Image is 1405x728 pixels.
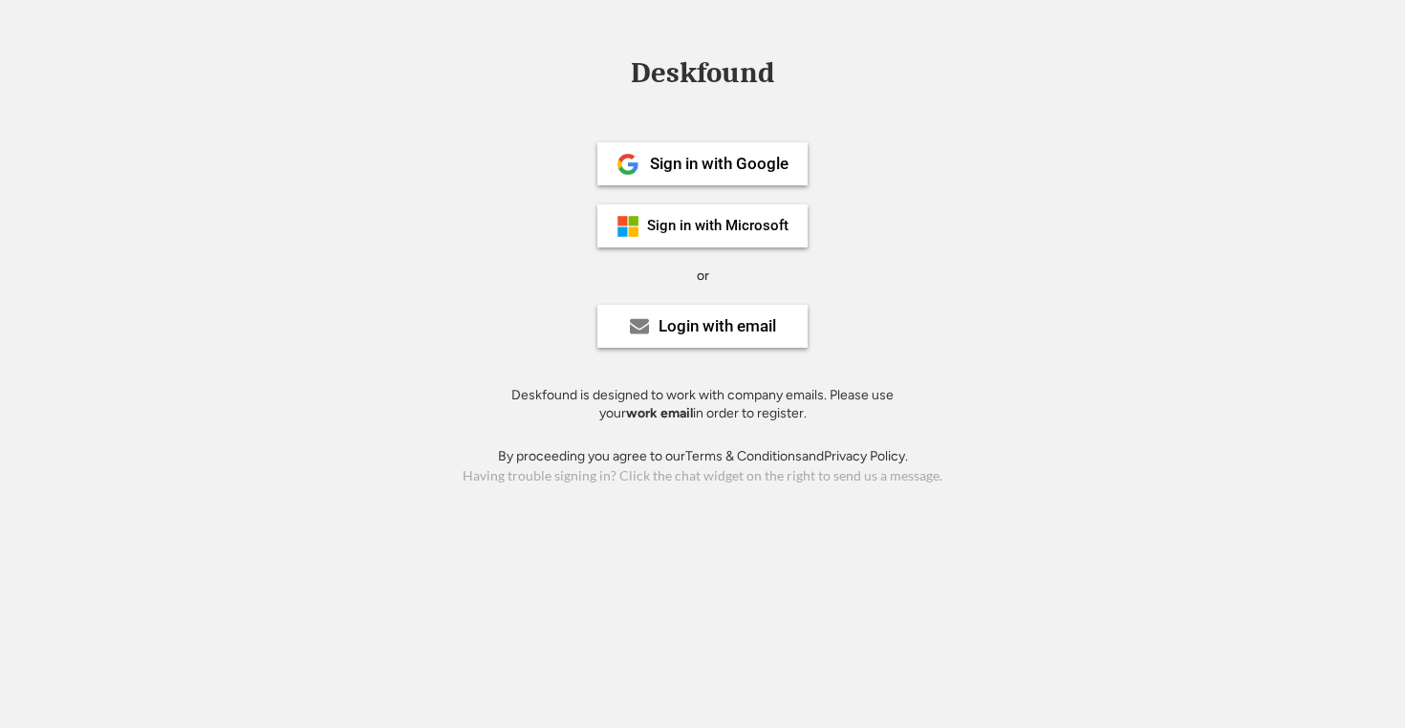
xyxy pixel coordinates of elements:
div: Sign in with Google [650,156,789,172]
div: Sign in with Microsoft [647,219,789,233]
div: By proceeding you agree to our and [498,447,908,466]
a: Privacy Policy. [824,448,908,464]
div: Deskfound [621,58,784,88]
div: or [697,267,709,286]
img: ms-symbollockup_mssymbol_19.png [616,215,639,238]
img: 1024px-Google__G__Logo.svg.png [616,153,639,176]
div: Deskfound is designed to work with company emails. Please use your in order to register. [487,386,918,423]
strong: work email [626,405,693,421]
div: Login with email [659,318,776,334]
a: Terms & Conditions [685,448,802,464]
